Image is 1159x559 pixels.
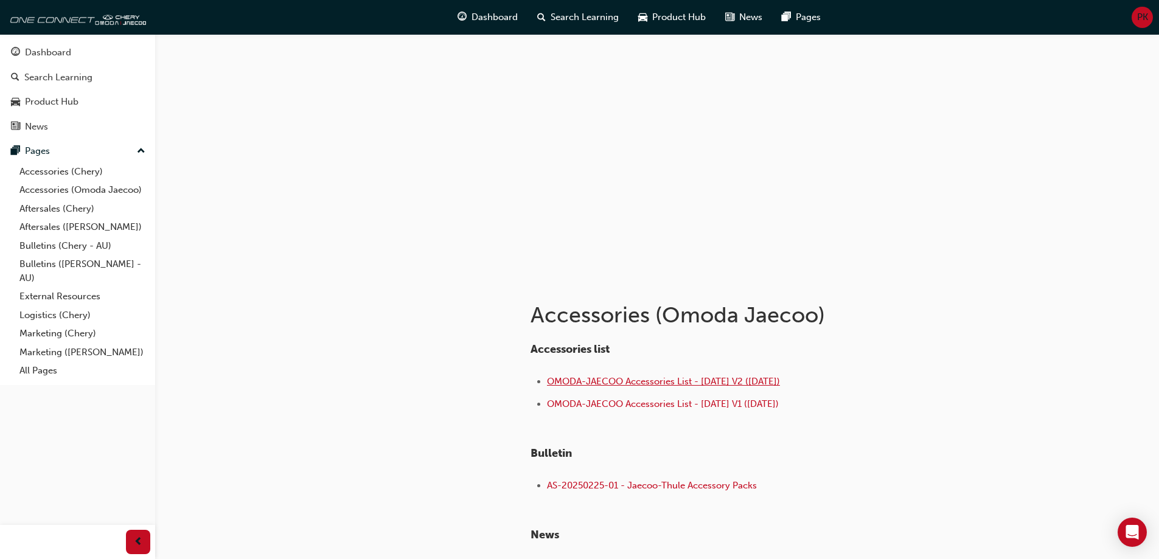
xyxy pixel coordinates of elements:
button: Pages [5,140,150,162]
span: Pages [796,10,821,24]
span: News [739,10,762,24]
a: Aftersales (Chery) [15,200,150,218]
div: News [25,120,48,134]
span: Accessories list [531,342,610,356]
a: Accessories (Omoda Jaecoo) [15,181,150,200]
span: pages-icon [782,10,791,25]
span: search-icon [537,10,546,25]
span: news-icon [11,122,20,133]
a: news-iconNews [715,5,772,30]
a: AS-20250225-01 - Jaecoo-Thule Accessory Packs [547,480,757,491]
a: car-iconProduct Hub [628,5,715,30]
a: Marketing (Chery) [15,324,150,343]
div: Pages [25,144,50,158]
a: Product Hub [5,91,150,113]
span: up-icon [137,144,145,159]
a: All Pages [15,361,150,380]
span: guage-icon [11,47,20,58]
a: OMODA-JAECOO Accessories List - [DATE] V1 ([DATE]) [547,398,779,409]
span: pages-icon [11,146,20,157]
span: car-icon [11,97,20,108]
a: News [5,116,150,138]
a: External Resources [15,287,150,306]
a: Bulletins ([PERSON_NAME] - AU) [15,255,150,287]
span: Dashboard [472,10,518,24]
a: Accessories (Chery) [15,162,150,181]
button: PK [1132,7,1153,28]
span: Bulletin [531,446,572,460]
a: guage-iconDashboard [448,5,527,30]
div: Product Hub [25,95,78,109]
a: OMODA-JAECOO Accessories List - [DATE] V2 ([DATE]) [547,376,780,387]
span: Search Learning [551,10,619,24]
span: prev-icon [134,535,143,550]
button: DashboardSearch LearningProduct HubNews [5,39,150,140]
div: Search Learning [24,71,92,85]
span: car-icon [638,10,647,25]
span: ​News [531,528,559,541]
a: Dashboard [5,41,150,64]
a: Aftersales ([PERSON_NAME]) [15,218,150,237]
a: Logistics (Chery) [15,306,150,325]
img: oneconnect [6,5,146,29]
span: PK [1137,10,1148,24]
a: Bulletins (Chery - AU) [15,237,150,255]
span: search-icon [11,72,19,83]
a: Search Learning [5,66,150,89]
span: Product Hub [652,10,706,24]
span: guage-icon [458,10,467,25]
h1: Accessories (Omoda Jaecoo) [531,302,930,328]
div: Open Intercom Messenger [1118,518,1147,547]
a: search-iconSearch Learning [527,5,628,30]
div: Dashboard [25,46,71,60]
a: pages-iconPages [772,5,830,30]
span: news-icon [725,10,734,25]
a: Marketing ([PERSON_NAME]) [15,343,150,362]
